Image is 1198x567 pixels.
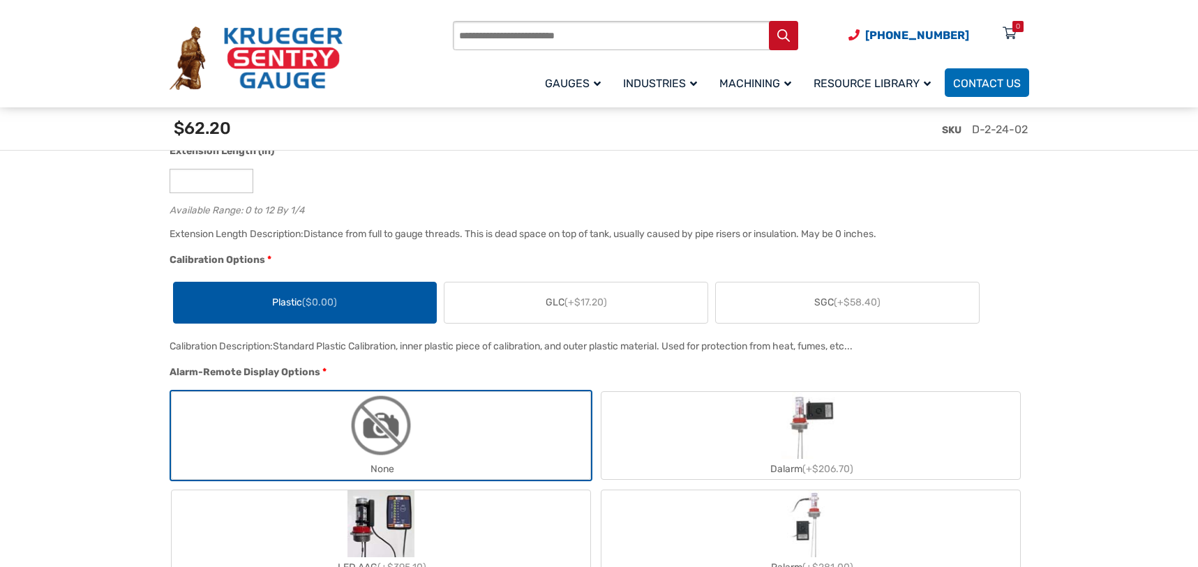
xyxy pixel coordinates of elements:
[170,254,265,266] span: Calibration Options
[267,252,271,267] abbr: required
[322,365,327,379] abbr: required
[623,77,697,90] span: Industries
[545,77,601,90] span: Gauges
[170,340,273,352] span: Calibration Description:
[601,459,1020,479] div: Dalarm
[273,340,853,352] div: Standard Plastic Calibration, inner plastic piece of calibration, and outer plastic material. Use...
[711,66,805,99] a: Machining
[945,68,1029,97] a: Contact Us
[953,77,1021,90] span: Contact Us
[834,296,881,308] span: (+$58.40)
[972,123,1028,136] span: D-2-24-02
[1016,21,1020,32] div: 0
[302,296,337,308] span: ($0.00)
[170,202,1022,215] div: Available Range: 0 to 12 By 1/4
[272,295,337,310] span: Plastic
[304,228,876,240] div: Distance from full to gauge threads. This is dead space on top of tank, usually caused by pipe ri...
[802,463,853,475] span: (+$206.70)
[814,295,881,310] span: SGC
[615,66,711,99] a: Industries
[564,296,607,308] span: (+$17.20)
[814,77,931,90] span: Resource Library
[805,66,945,99] a: Resource Library
[719,77,791,90] span: Machining
[942,124,961,136] span: SKU
[172,459,590,479] div: None
[601,392,1020,479] label: Dalarm
[170,228,304,240] span: Extension Length Description:
[537,66,615,99] a: Gauges
[170,366,320,378] span: Alarm-Remote Display Options
[546,295,607,310] span: GLC
[865,29,969,42] span: [PHONE_NUMBER]
[170,27,343,91] img: Krueger Sentry Gauge
[848,27,969,44] a: Phone Number (920) 434-8860
[172,392,590,479] label: None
